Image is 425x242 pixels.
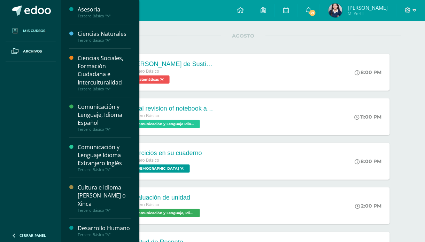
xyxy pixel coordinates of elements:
[6,41,56,62] a: Archivos
[78,184,131,208] div: Cultura e Idioma [PERSON_NAME] o Xinca
[23,28,45,34] span: Mis cursos
[78,6,131,14] div: Asesoría
[130,194,202,201] div: Evaluación de unidad
[78,184,131,212] a: Cultura e Idioma [PERSON_NAME] o XincaTercero Básico "A"
[78,127,131,132] div: Tercero Básico "A"
[23,49,42,54] span: Archivos
[78,103,131,132] a: Comunicación y Lenguaje, Idioma EspañolTercero Básico "A"
[355,158,381,164] div: 8:00 PM
[130,120,200,128] span: Comunicación y Lenguaje Idioma Extranjero Inglés 'A'
[78,87,131,91] div: Tercero Básico "A"
[130,158,159,163] span: Tercero Básico
[348,4,388,11] span: [PERSON_NAME]
[130,69,159,74] span: Tercero Básico
[130,150,202,157] div: Ejercicios en su cuaderno
[78,167,131,172] div: Tercero Básico "A"
[78,143,131,172] a: Comunicación y Lenguaje Idioma Extranjero InglésTercero Básico "A"
[130,60,214,68] div: [PERSON_NAME] de Sustitución
[130,202,159,207] span: Tercero Básico
[130,105,214,112] div: Final revision of notebook and book
[130,113,159,118] span: Tercero Básico
[78,143,131,167] div: Comunicación y Lenguaje Idioma Extranjero Inglés
[78,54,131,91] a: Ciencias Sociales, Formación Ciudadana e InterculturalidadTercero Básico "A"
[130,164,190,173] span: Evangelización 'A'
[78,224,131,232] div: Desarrollo Humano
[78,30,131,43] a: Ciencias NaturalesTercero Básico "A"
[355,203,381,209] div: 2:00 PM
[78,6,131,18] a: AsesoríaTercero Básico "A"
[20,233,46,238] span: Cerrar panel
[354,114,381,120] div: 11:00 PM
[130,209,200,217] span: Comunicación y Lenguaje, Idioma Español 'A'
[130,75,170,84] span: Matemáticas 'A'
[78,38,131,43] div: Tercero Básico "A"
[329,3,342,17] img: 322e77c4f7e6f2bee524208c1424a949.png
[309,9,316,17] span: 21
[78,208,131,213] div: Tercero Básico "A"
[78,224,131,237] a: Desarrollo HumanoTercero Básico "A"
[348,10,388,16] span: Mi Perfil
[78,14,131,18] div: Tercero Básico "A"
[221,33,265,39] span: AGOSTO
[78,54,131,86] div: Ciencias Sociales, Formación Ciudadana e Interculturalidad
[78,103,131,127] div: Comunicación y Lenguaje, Idioma Español
[355,69,381,75] div: 8:00 PM
[6,21,56,41] a: Mis cursos
[78,232,131,237] div: Tercero Básico "A"
[78,30,131,38] div: Ciencias Naturales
